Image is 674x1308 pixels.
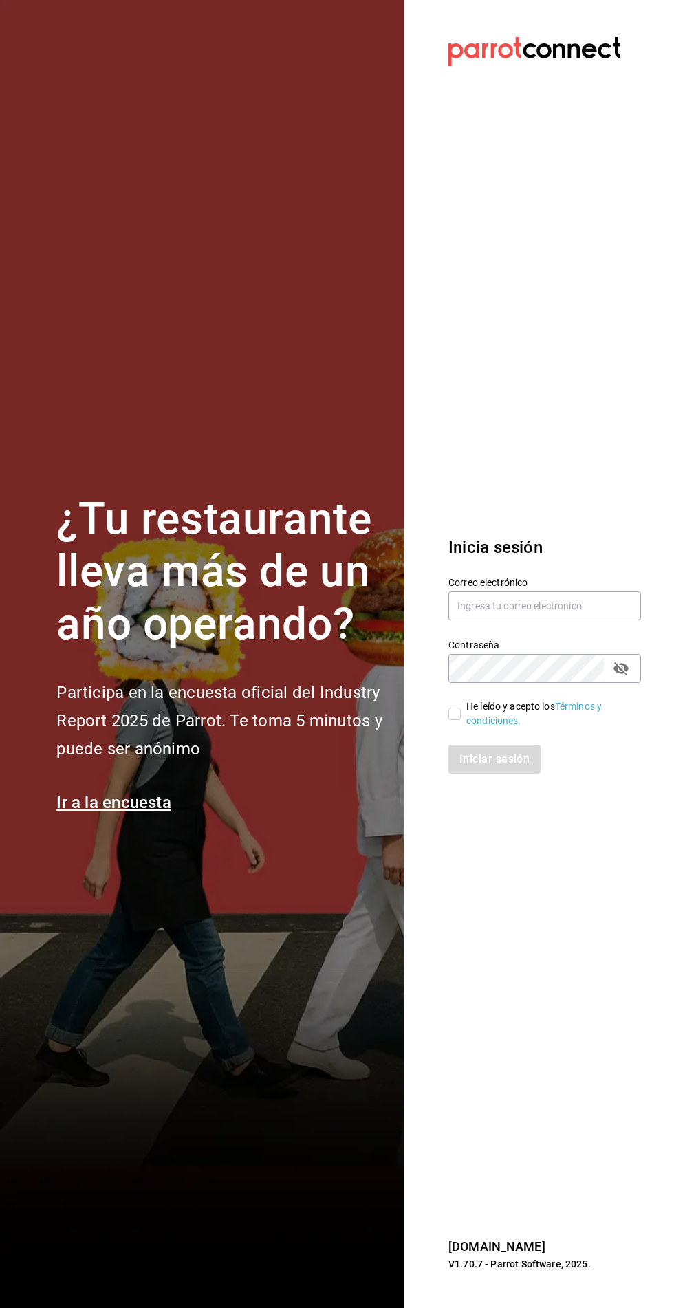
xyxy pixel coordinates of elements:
button: passwordField [609,657,633,680]
input: Ingresa tu correo electrónico [448,591,641,620]
label: Contraseña [448,640,641,649]
h1: ¿Tu restaurante lleva más de un año operando? [56,493,388,651]
p: V1.70.7 - Parrot Software, 2025. [448,1257,641,1271]
div: He leído y acepto los [466,699,630,728]
a: Ir a la encuesta [56,793,171,812]
h3: Inicia sesión [448,535,641,560]
a: Términos y condiciones. [466,701,602,726]
a: [DOMAIN_NAME] [448,1239,545,1254]
label: Correo electrónico [448,577,641,587]
h2: Participa en la encuesta oficial del Industry Report 2025 de Parrot. Te toma 5 minutos y puede se... [56,679,388,763]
